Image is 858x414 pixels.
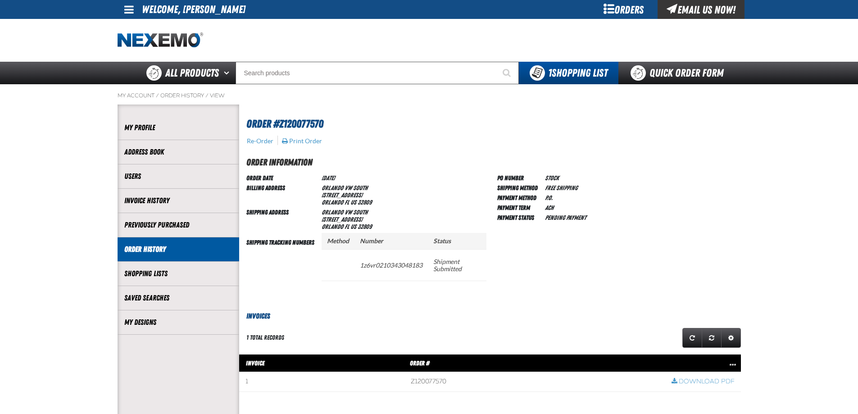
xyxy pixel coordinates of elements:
[239,372,405,392] td: 1
[322,174,335,182] span: [DATE]
[322,233,354,250] th: Method
[497,173,541,182] td: PO Number
[322,216,363,223] span: [STREET_ADDRESS]
[124,268,232,279] a: Shopping Lists
[221,62,236,84] button: Open All Products pages
[404,372,665,392] td: Z120077570
[246,155,741,169] h2: Order Information
[358,199,372,206] bdo: 32809
[350,199,356,206] span: US
[665,354,741,372] th: Row actions
[548,67,608,79] span: Shopping List
[239,311,741,322] h3: Invoices
[354,249,428,281] td: 1z6vr0210343048183
[410,359,430,367] span: Order #
[281,137,322,145] button: Print Order
[205,92,209,99] span: /
[118,92,154,99] a: My Account
[428,249,486,281] td: Shipment Submitted
[236,62,519,84] input: Search
[618,62,740,84] a: Quick Order Form
[246,231,318,296] td: Shipping Tracking Numbers
[497,182,541,192] td: Shipping Method
[497,192,541,202] td: Payment Method
[322,184,368,191] span: Orlando VW South
[118,92,741,99] nav: Breadcrumbs
[124,123,232,133] a: My Profile
[124,244,232,255] a: Order History
[545,204,554,211] span: ACH
[545,214,586,221] span: Pending payment
[519,62,618,84] button: You have 1 Shopping List. Open to view details
[322,223,343,230] span: ORLANDO
[124,147,232,157] a: Address Book
[721,328,741,348] a: Expand or Collapse Grid Settings
[545,194,553,201] span: P.O.
[497,202,541,212] td: Payment Term
[246,173,318,182] td: Order Date
[210,92,225,99] a: View
[165,65,219,81] span: All Products
[246,182,318,207] td: Billing Address
[682,328,702,348] a: Refresh grid action
[124,220,232,230] a: Previously Purchased
[124,317,232,328] a: My Designs
[545,174,559,182] span: STOCK
[545,184,577,191] span: Free Shipping
[322,209,368,216] span: Orlando VW South
[548,67,552,79] strong: 1
[358,223,372,230] bdo: 32809
[118,32,203,48] img: Nexemo logo
[322,199,343,206] span: ORLANDO
[345,223,349,230] span: FL
[124,171,232,182] a: Users
[354,233,428,250] th: Number
[118,32,203,48] a: Home
[246,118,323,130] span: Order #Z120077570
[322,191,363,199] span: [STREET_ADDRESS]
[246,207,318,231] td: Shipping Address
[156,92,159,99] span: /
[246,333,284,342] div: 1 total records
[428,233,486,250] th: Status
[246,359,264,367] span: Invoice
[702,328,722,348] a: Reset grid action
[160,92,204,99] a: Order History
[672,378,735,386] a: Download PDF row action
[124,196,232,206] a: Invoice History
[496,62,519,84] button: Start Searching
[497,212,541,222] td: Payment Status
[124,293,232,303] a: Saved Searches
[345,199,349,206] span: FL
[246,137,274,145] button: Re-Order
[350,223,356,230] span: US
